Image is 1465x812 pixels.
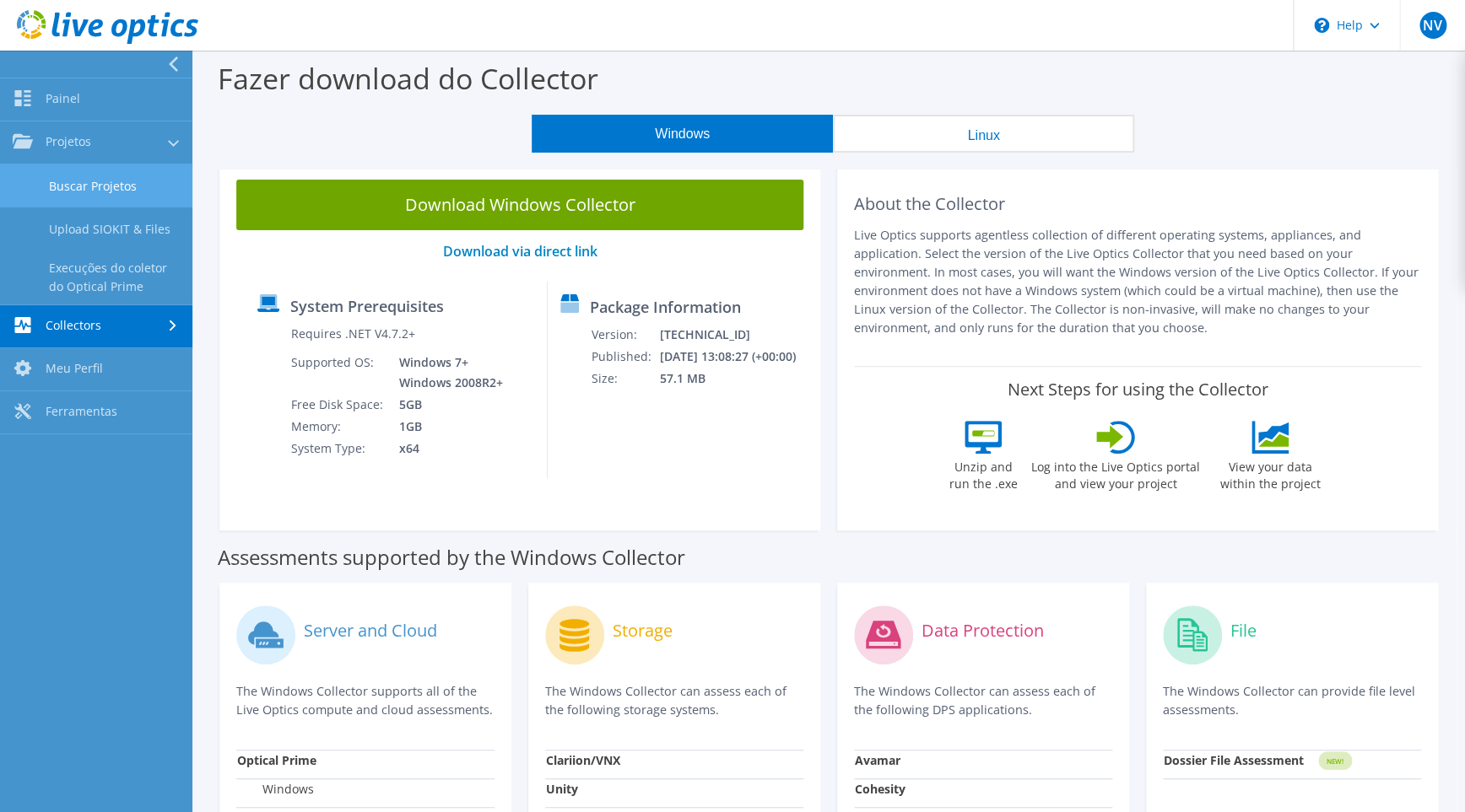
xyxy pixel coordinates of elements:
label: Storage [613,622,673,639]
label: File [1230,622,1257,639]
td: 57.1 MB [659,368,813,390]
label: Data Protection [922,622,1044,639]
strong: Optical Prime [237,752,316,768]
label: Server and Cloud [304,622,437,639]
td: Version: [591,324,659,346]
button: Linux [833,115,1134,153]
td: Windows 7+ Windows 2008R2+ [387,352,506,394]
p: The Windows Collector supports all of the Live Optics compute and cloud assessments. [236,682,495,719]
td: Supported OS: [290,352,387,394]
td: Free Disk Space: [290,394,387,416]
strong: Cohesity [855,781,905,797]
h2: About the Collector [854,194,1421,214]
strong: Dossier File Assessment [1164,752,1304,768]
label: Requires .NET V4.7.2+ [291,325,415,342]
td: Memory: [290,416,387,438]
p: The Windows Collector can assess each of the following DPS applications. [854,682,1112,719]
td: x64 [387,438,506,460]
strong: Unity [546,781,578,797]
td: Published: [591,346,659,368]
td: [DATE] 13:08:27 (+00:00) [659,346,813,368]
label: Fazer download do Collector [218,59,598,98]
td: System Type: [290,438,387,460]
span: NV [1419,12,1446,39]
p: Live Optics supports agentless collection of different operating systems, appliances, and applica... [854,226,1421,337]
label: Next Steps for using the Collector [1008,379,1268,400]
svg: \n [1314,18,1329,33]
a: Download Windows Collector [236,180,803,230]
tspan: NEW! [1327,756,1343,766]
p: The Windows Collector can assess each of the following storage systems. [545,682,803,719]
label: View your data within the project [1209,454,1331,492]
label: Windows [237,781,314,798]
label: Assessments supported by the Windows Collector [218,549,685,566]
label: System Prerequisites [290,298,444,315]
td: Size: [591,368,659,390]
label: Log into the Live Optics portal and view your project [1030,454,1201,492]
a: Download via direct link [443,242,597,261]
label: Unzip and run the .exe [944,454,1022,492]
label: Package Information [590,298,741,315]
td: 1GB [387,416,506,438]
button: Windows [532,115,833,153]
p: The Windows Collector can provide file level assessments. [1163,682,1421,719]
td: [TECHNICAL_ID] [659,324,813,346]
td: 5GB [387,394,506,416]
strong: Clariion/VNX [546,752,620,768]
strong: Avamar [855,752,900,768]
